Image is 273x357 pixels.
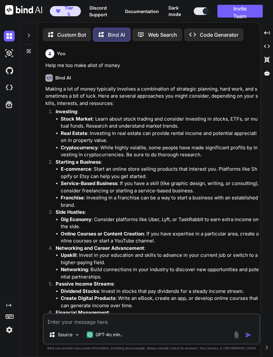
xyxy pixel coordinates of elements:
button: Invite Team [217,5,263,18]
strong: Gig Economy [61,216,91,222]
p: GPT-4o min.. [96,331,123,338]
p: : [56,159,259,166]
img: Bind AI [5,5,42,15]
strong: Create Digital Products [61,295,115,301]
p: : [56,209,259,216]
strong: Networking and Career Advancement [56,245,144,251]
strong: Dividend Stocks [61,288,99,294]
li: : If you have expertise in a particular area, create online courses or start a YouTube channel. [61,230,259,245]
img: darkAi-studio [4,48,15,59]
button: Documentation [125,8,159,15]
button: Discord Support [81,4,115,18]
span: Tier 5 [63,5,75,18]
p: Bind can provide inaccurate information, including about people. Always double-check its answers.... [43,346,260,351]
li: : While highly volatile, some people have made significant profits by investing in cryptocurrenci... [61,144,259,159]
strong: Side Hustles [56,209,85,215]
img: githubDark [4,65,15,76]
li: : Consider platforms like Uber, Lyft, or TaskRabbit to earn extra income on the side. [61,216,259,230]
strong: Online Courses or Content Creation [61,231,144,237]
h6: Bind AI [55,75,71,81]
p: Help me too make allot of money [45,62,259,69]
p: Web Search [148,31,177,39]
strong: Networking [61,266,88,272]
img: icon [245,332,252,338]
strong: Upskill [61,252,76,258]
strong: Cryptocurrency [61,145,98,151]
strong: Real Estate [61,130,87,136]
strong: E-commerce [61,166,91,172]
strong: Starting a Business [56,159,101,165]
li: : Learn about stock trading and consider investing in stocks, ETFs, or mutual funds. Research and... [61,115,259,130]
strong: Franchise [61,195,84,201]
span: Documentation [125,9,159,14]
img: Pick Models [74,332,80,338]
p: Making a lot of money typically involves a combination of strategic planning, hard work, and some... [45,86,259,107]
img: GPT-4o mini [87,331,93,338]
li: : Write an eBook, create an app, or develop online courses that can generate income over time. [61,295,259,309]
p: : [56,245,259,252]
p: Code Generator [200,31,238,39]
button: premiumTier 5 [50,6,81,16]
strong: Investing [56,108,77,115]
p: Source [58,331,73,338]
h6: You [57,50,66,57]
img: darkChat [4,31,15,41]
li: : If you have a skill (like graphic design, writing, or consulting), consider freelancing or star... [61,180,259,194]
strong: Stock Market [61,116,93,122]
p: Bind AI [108,31,125,39]
img: settings [4,324,15,335]
li: : Invest in stocks that pay dividends for a steady income stream. [61,288,259,295]
img: attachment [233,331,240,338]
p: : [56,280,259,288]
strong: Passive Income Streams [56,281,113,287]
span: Dark mode [168,5,191,18]
strong: Service-Based Business [61,180,117,186]
p: : [56,309,259,316]
li: : Invest in your education and skills to advance in your current job or switch to a higher-paying... [61,252,259,266]
p: Custom Bot [57,31,86,39]
img: cloudideIcon [4,82,15,93]
span: Discord Support [89,5,107,17]
li: : Investing in real estate can provide rental income and potential appreciation in property value. [61,130,259,144]
img: premium [56,9,60,13]
li: : Start an online store selling products that interest you. Platforms like Shopify or Etsy can he... [61,166,259,180]
strong: Financial Management [56,309,109,316]
li: : Investing in a franchise can be a way to start a business with an established brand. [61,194,259,209]
li: : Build connections in your industry to discover new opportunities and potential partnerships. [61,266,259,280]
p: : [56,108,259,115]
